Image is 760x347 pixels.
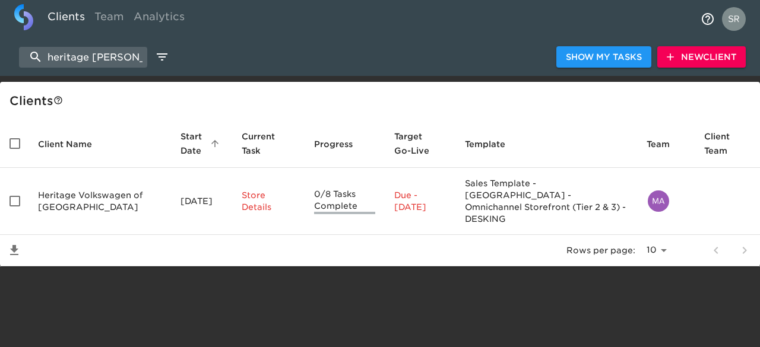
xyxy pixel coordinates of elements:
span: Target Go-Live [394,129,446,158]
p: Rows per page: [566,244,635,256]
svg: This is a list of all of your clients and clients shared with you [53,95,63,105]
button: edit [152,47,172,67]
img: matthew.grajales@cdk.com [648,190,669,212]
td: Heritage Volkswagen of [GEOGRAPHIC_DATA] [28,168,171,235]
p: Due - [DATE] [394,189,446,213]
a: Analytics [129,4,189,33]
button: Show My Tasks [556,46,651,68]
span: New Client [667,50,736,65]
a: Team [90,4,129,33]
button: NewClient [657,46,746,68]
td: 0/8 Tasks Complete [305,168,385,235]
td: [DATE] [171,168,232,235]
span: Team [647,137,685,151]
button: notifications [693,5,722,33]
span: Show My Tasks [566,50,642,65]
div: Client s [9,91,755,110]
span: Template [465,137,521,151]
input: search [19,47,147,68]
a: Clients [43,4,90,33]
img: Profile [722,7,746,31]
select: rows per page [640,241,671,259]
span: Client Name [38,137,107,151]
div: matthew.grajales@cdk.com [647,189,685,213]
span: Calculated based on the start date and the duration of all Tasks contained in this Hub. [394,129,430,158]
span: Client Team [704,129,750,158]
td: Sales Template - [GEOGRAPHIC_DATA] - Omnichannel Storefront (Tier 2 & 3) - DESKING [455,168,637,235]
span: Start Date [180,129,222,158]
span: This is the next Task in this Hub that should be completed [242,129,280,158]
span: Progress [314,137,368,151]
span: Current Task [242,129,295,158]
img: logo [14,4,33,30]
p: Store Details [242,189,295,213]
